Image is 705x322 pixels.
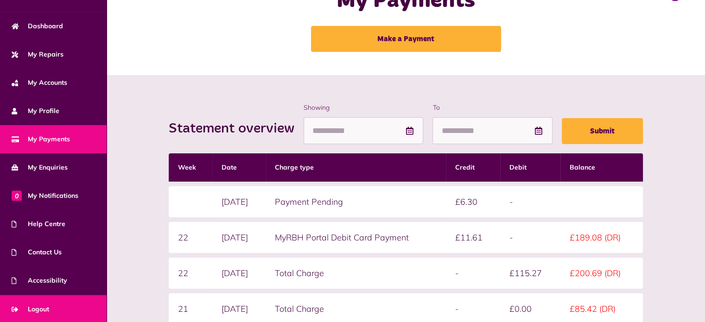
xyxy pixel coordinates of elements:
[12,191,78,201] span: My Notifications
[12,247,62,257] span: Contact Us
[12,50,64,59] span: My Repairs
[12,106,59,116] span: My Profile
[12,78,67,88] span: My Accounts
[562,118,643,144] button: Submit
[212,153,266,182] th: Date
[212,186,266,217] td: [DATE]
[12,276,67,285] span: Accessibility
[446,153,500,182] th: Credit
[560,222,643,253] td: £189.08 (DR)
[446,222,500,253] td: £11.61
[169,222,212,253] td: 22
[500,222,560,253] td: -
[500,186,560,217] td: -
[560,153,643,182] th: Balance
[446,186,500,217] td: £6.30
[12,163,68,172] span: My Enquiries
[311,26,501,52] a: Make a Payment
[304,103,423,113] label: Showing
[446,258,500,289] td: -
[169,153,212,182] th: Week
[266,186,446,217] td: Payment Pending
[169,258,212,289] td: 22
[12,134,70,144] span: My Payments
[12,219,65,229] span: Help Centre
[212,258,266,289] td: [DATE]
[266,153,446,182] th: Charge type
[212,222,266,253] td: [DATE]
[12,190,22,201] span: 0
[266,258,446,289] td: Total Charge
[12,21,63,31] span: Dashboard
[12,304,49,314] span: Logout
[500,153,560,182] th: Debit
[266,222,446,253] td: MyRBH Portal Debit Card Payment
[560,258,643,289] td: £200.69 (DR)
[500,258,560,289] td: £115.27
[432,103,552,113] label: To
[169,120,304,137] h2: Statement overview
